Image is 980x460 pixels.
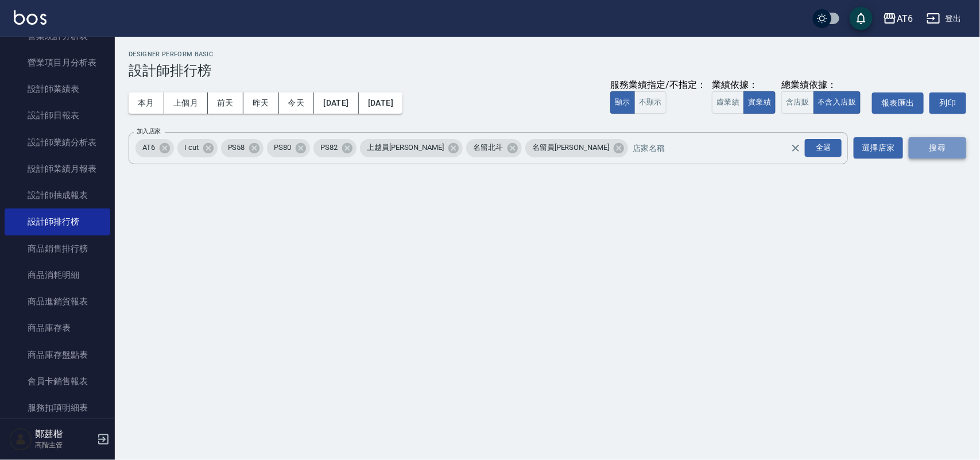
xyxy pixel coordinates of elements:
[897,11,913,26] div: AT6
[267,139,310,157] div: PS80
[129,51,966,58] h2: Designer Perform Basic
[850,7,873,30] button: save
[781,91,814,114] button: 含店販
[788,140,804,156] button: Clear
[803,137,844,159] button: Open
[878,7,917,30] button: AT6
[630,138,811,158] input: 店家名稱
[164,92,208,114] button: 上個月
[313,139,357,157] div: PS82
[712,91,744,114] button: 虛業績
[525,139,628,157] div: 名留員[PERSON_NAME]
[922,8,966,29] button: 登出
[610,91,635,114] button: 顯示
[359,92,402,114] button: [DATE]
[129,63,966,79] h3: 設計師排行榜
[5,315,110,341] a: 商品庫存表
[313,142,344,153] span: PS82
[854,137,903,159] button: 選擇店家
[929,92,966,114] button: 列印
[743,91,776,114] button: 實業績
[177,139,218,157] div: I cut
[135,139,174,157] div: AT6
[5,395,110,421] a: 服務扣項明細表
[314,92,358,114] button: [DATE]
[5,342,110,368] a: 商品庫存盤點表
[466,142,510,153] span: 名留北斗
[634,91,667,114] button: 不顯示
[208,92,243,114] button: 前天
[221,142,252,153] span: PS58
[5,288,110,315] a: 商品進銷貨報表
[805,139,842,157] div: 全選
[781,79,866,91] div: 總業績依據：
[35,428,94,440] h5: 鄭莛楷
[466,139,522,157] div: 名留北斗
[5,262,110,288] a: 商品消耗明細
[5,76,110,102] a: 設計師業績表
[137,127,161,136] label: 加入店家
[360,139,463,157] div: 上越員[PERSON_NAME]
[5,182,110,208] a: 設計師抽成報表
[177,142,206,153] span: I cut
[712,79,776,91] div: 業績依據：
[267,142,298,153] span: PS80
[129,92,164,114] button: 本月
[5,129,110,156] a: 設計師業績分析表
[814,91,861,114] button: 不含入店販
[221,139,264,157] div: PS58
[14,10,47,25] img: Logo
[9,428,32,451] img: Person
[35,440,94,450] p: 高階主管
[5,156,110,182] a: 設計師業績月報表
[5,49,110,76] a: 營業項目月分析表
[243,92,279,114] button: 昨天
[5,235,110,262] a: 商品銷售排行榜
[135,142,162,153] span: AT6
[872,92,924,114] button: 報表匯出
[610,79,706,91] div: 服務業績指定/不指定：
[5,368,110,395] a: 會員卡銷售報表
[525,142,616,153] span: 名留員[PERSON_NAME]
[360,142,451,153] span: 上越員[PERSON_NAME]
[279,92,315,114] button: 今天
[5,102,110,129] a: 設計師日報表
[909,137,966,159] button: 搜尋
[5,208,110,235] a: 設計師排行榜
